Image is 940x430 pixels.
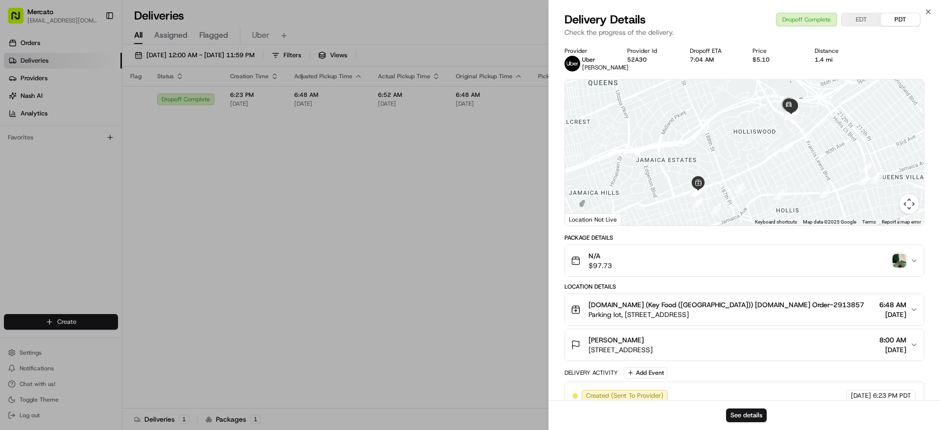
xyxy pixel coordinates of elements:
[879,345,906,355] span: [DATE]
[565,213,621,226] div: Location Not Live
[690,47,737,55] div: Dropoff ETA
[567,213,600,226] img: Google
[710,204,721,214] div: 7
[69,270,118,278] a: Powered byPylon
[564,27,924,37] p: Check the progress of the delivery.
[882,219,921,225] a: Report a map error
[588,300,864,310] span: [DOMAIN_NAME] (Key Food ([GEOGRAPHIC_DATA])) [DOMAIN_NAME] Order-2913857
[690,56,737,64] div: 7:04 AM
[588,345,653,355] span: [STREET_ADDRESS]
[10,38,29,57] img: Nash
[893,254,906,268] img: photo_proof_of_delivery image
[32,206,36,214] span: •
[564,369,618,377] div: Delivery Activity
[97,271,118,278] span: Pylon
[586,391,663,400] span: Created (Sent To Provider)
[815,47,862,55] div: Distance
[851,391,871,400] span: [DATE]
[565,245,924,276] button: N/A$97.73photo_proof_of_delivery image
[819,187,830,198] div: 5
[582,56,595,64] span: Uber
[38,180,58,187] span: [DATE]
[565,294,924,325] button: [DOMAIN_NAME] (Key Food ([GEOGRAPHIC_DATA])) [DOMAIN_NAME] Order-2913857Parking lot, [STREET_ADDR...
[10,121,27,139] img: 1736555255976-a54dd68f-1ca7-489b-9aae-adbdc363a1c4
[44,131,135,139] div: We're available if you need us!
[734,182,745,193] div: 14
[565,329,924,361] button: [PERSON_NAME][STREET_ADDRESS]8:00 AM[DATE]
[564,283,924,291] div: Location Details
[899,194,919,214] button: Map camera controls
[152,153,178,165] button: See all
[755,219,797,226] button: Keyboard shortcuts
[627,47,674,55] div: Provider Id
[83,248,91,255] div: 💻
[10,248,18,255] div: 📗
[693,185,704,196] div: 9
[588,310,864,319] span: Parking lot, [STREET_ADDRESS]
[6,243,79,260] a: 📗Knowledge Base
[624,367,667,379] button: Add Event
[20,247,75,256] span: Knowledge Base
[803,219,856,225] span: Map data ©2025 Google
[582,64,629,71] span: [PERSON_NAME]
[692,186,703,197] div: 11
[861,162,871,173] div: 3
[879,300,906,310] span: 6:48 AM
[93,247,157,256] span: API Documentation
[752,56,799,64] div: $5.10
[564,56,580,71] img: uber-new-logo.jpeg
[752,47,799,55] div: Price
[781,141,792,152] div: 15
[32,180,36,187] span: •
[862,219,876,225] a: Terms
[588,251,612,261] span: N/A
[567,213,600,226] a: Open this area in Google Maps (opens a new window)
[79,243,161,260] a: 💻API Documentation
[879,310,906,319] span: [DATE]
[21,121,38,139] img: 9188753566659_6852d8bf1fb38e338040_72.png
[774,189,784,200] div: 6
[858,175,869,185] div: 4
[726,408,767,422] button: See details
[588,335,644,345] span: [PERSON_NAME]
[564,47,611,55] div: Provider
[873,391,911,400] span: 6:23 PM PDT
[815,56,862,64] div: 1.4 mi
[879,335,906,345] span: 8:00 AM
[881,13,920,26] button: PDT
[870,173,881,183] div: 1
[166,124,178,136] button: Start new chat
[564,12,646,27] span: Delivery Details
[44,121,161,131] div: Start new chat
[564,234,924,242] div: Package Details
[872,169,883,180] div: 2
[588,261,612,271] span: $97.73
[10,67,178,83] p: Welcome 👋
[25,91,162,101] input: Clear
[627,56,647,64] button: 52A30
[10,155,63,163] div: Past conversations
[692,197,703,208] div: 13
[842,13,881,26] button: EDT
[38,206,58,214] span: [DATE]
[690,186,701,197] div: 12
